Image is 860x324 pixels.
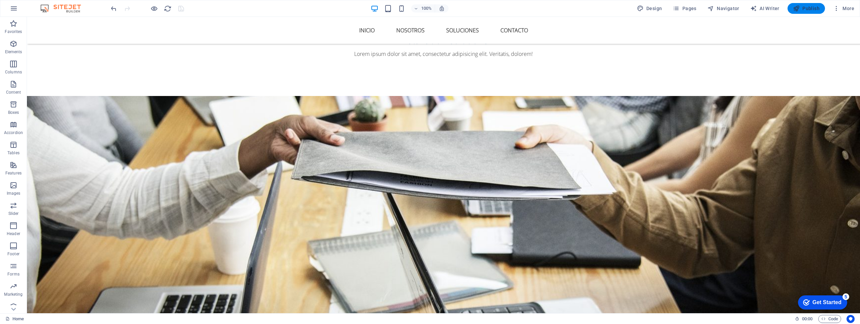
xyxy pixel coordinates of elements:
p: Boxes [8,110,19,115]
p: Forms [7,271,20,277]
p: Favorites [5,29,22,34]
p: Header [7,231,20,236]
span: : [807,316,808,321]
p: Tables [7,150,20,156]
p: Accordion [4,130,23,135]
p: Elements [5,49,22,55]
p: Images [7,191,21,196]
h6: Session time [795,315,813,323]
span: Code [821,315,838,323]
p: Footer [7,251,20,257]
button: Publish [788,3,825,14]
h6: 100% [421,4,432,12]
button: Navigator [705,3,742,14]
p: Columns [5,69,22,75]
span: More [833,5,854,12]
a: Click to cancel selection. Double-click to open Pages [5,315,24,323]
div: Get Started [20,7,49,13]
div: 5 [50,1,57,8]
button: Click here to leave preview mode and continue editing [150,4,158,12]
button: undo [110,4,118,12]
button: AI Writer [747,3,782,14]
span: Navigator [707,5,739,12]
i: Reload page [164,5,172,12]
span: Pages [673,5,696,12]
p: Marketing [4,292,23,297]
button: Usercentrics [847,315,855,323]
button: Code [818,315,841,323]
span: 00 00 [802,315,812,323]
img: Editor Logo [39,4,89,12]
button: More [830,3,857,14]
p: Content [6,90,21,95]
button: Design [634,3,665,14]
div: Design (Ctrl+Alt+Y) [634,3,665,14]
div: Get Started 5 items remaining, 0% complete [5,3,55,18]
p: Features [5,170,22,176]
button: reload [163,4,172,12]
p: Slider [8,211,19,216]
span: Design [637,5,662,12]
span: AI Writer [750,5,779,12]
button: 100% [411,4,435,12]
button: Pages [670,3,699,14]
span: Publish [793,5,820,12]
i: Undo: Change text (Ctrl+Z) [110,5,118,12]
